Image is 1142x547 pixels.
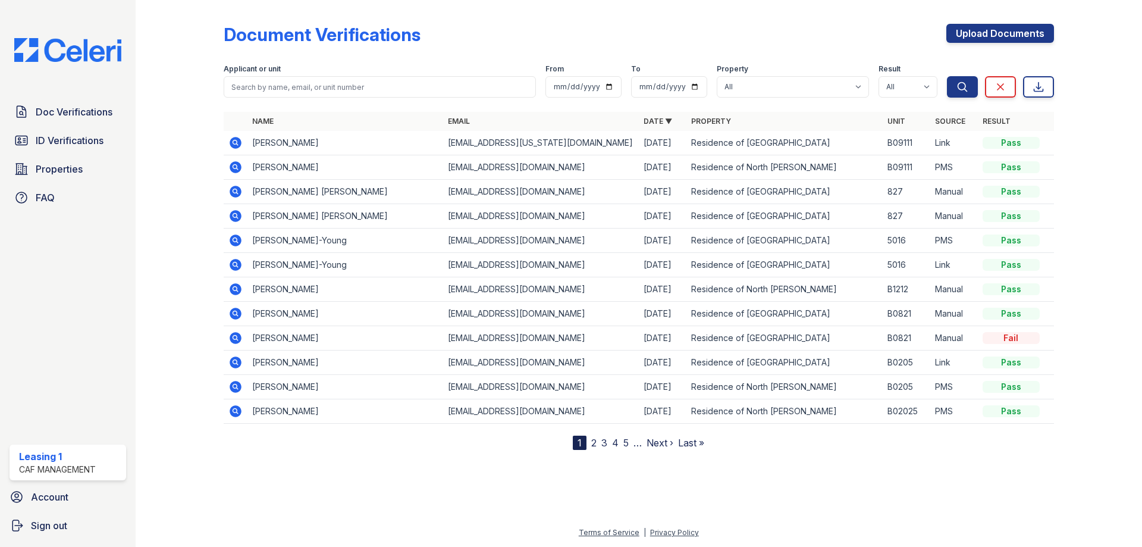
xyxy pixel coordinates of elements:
div: Pass [983,161,1040,173]
td: [PERSON_NAME] [247,375,443,399]
td: [PERSON_NAME] [247,326,443,351]
td: [DATE] [639,399,686,424]
td: Manual [930,277,978,302]
a: Email [448,117,470,126]
div: Pass [983,235,1040,246]
td: [PERSON_NAME]-Young [247,229,443,253]
div: Pass [983,283,1040,295]
td: 5016 [883,253,930,277]
td: [PERSON_NAME] [PERSON_NAME] [247,204,443,229]
td: B09111 [883,131,930,155]
td: [DATE] [639,277,686,302]
td: Residence of [GEOGRAPHIC_DATA] [686,351,882,375]
label: Applicant or unit [224,64,281,74]
span: Doc Verifications [36,105,112,119]
td: [PERSON_NAME] [247,155,443,180]
label: To [631,64,641,74]
td: Manual [930,326,978,351]
div: | [644,528,646,537]
td: Manual [930,204,978,229]
td: [DATE] [639,351,686,375]
td: [DATE] [639,131,686,155]
td: Residence of North [PERSON_NAME] [686,277,882,302]
div: Fail [983,332,1040,344]
td: Manual [930,180,978,204]
td: [PERSON_NAME]-Young [247,253,443,277]
td: Residence of [GEOGRAPHIC_DATA] [686,229,882,253]
a: FAQ [10,186,126,210]
td: [EMAIL_ADDRESS][DOMAIN_NAME] [443,277,639,302]
td: [EMAIL_ADDRESS][DOMAIN_NAME] [443,253,639,277]
td: B02025 [883,399,930,424]
td: [DATE] [639,326,686,351]
td: PMS [930,155,978,180]
td: [DATE] [639,180,686,204]
div: Pass [983,357,1040,368]
td: [EMAIL_ADDRESS][DOMAIN_NAME] [443,204,639,229]
div: Pass [983,308,1040,320]
td: 5016 [883,229,930,253]
td: Residence of North [PERSON_NAME] [686,399,882,424]
img: CE_Logo_Blue-a8612792a0a2168367f1c8372b55b34899dd931a85d93a1a3d3e32e68fde9ad4.png [5,38,131,62]
a: Properties [10,157,126,181]
div: Pass [983,186,1040,198]
td: [DATE] [639,375,686,399]
td: [DATE] [639,229,686,253]
td: Residence of [GEOGRAPHIC_DATA] [686,180,882,204]
td: [EMAIL_ADDRESS][DOMAIN_NAME] [443,302,639,326]
a: Unit [887,117,905,126]
td: [EMAIL_ADDRESS][DOMAIN_NAME] [443,155,639,180]
td: 827 [883,180,930,204]
td: [PERSON_NAME] [247,302,443,326]
td: [EMAIL_ADDRESS][DOMAIN_NAME] [443,351,639,375]
td: PMS [930,229,978,253]
div: Pass [983,381,1040,393]
td: [PERSON_NAME] [PERSON_NAME] [247,180,443,204]
span: Properties [36,162,83,176]
td: B0205 [883,351,930,375]
td: Residence of [GEOGRAPHIC_DATA] [686,326,882,351]
a: Result [983,117,1011,126]
a: 5 [623,437,629,449]
td: [EMAIL_ADDRESS][US_STATE][DOMAIN_NAME] [443,131,639,155]
div: CAF Management [19,464,96,476]
span: ID Verifications [36,133,103,148]
a: Source [935,117,965,126]
span: Sign out [31,518,67,533]
span: Account [31,490,68,504]
td: [EMAIL_ADDRESS][DOMAIN_NAME] [443,229,639,253]
td: [PERSON_NAME] [247,351,443,375]
td: PMS [930,399,978,424]
button: Sign out [5,514,131,537]
td: Link [930,131,978,155]
div: Leasing 1 [19,449,96,464]
td: [DATE] [639,155,686,180]
a: Property [691,117,731,126]
td: Manual [930,302,978,326]
td: [PERSON_NAME] [247,131,443,155]
td: Link [930,351,978,375]
td: Residence of [GEOGRAPHIC_DATA] [686,204,882,229]
a: 2 [591,437,597,449]
a: Date ▼ [644,117,672,126]
td: [EMAIL_ADDRESS][DOMAIN_NAME] [443,180,639,204]
td: [DATE] [639,204,686,229]
div: Pass [983,405,1040,417]
td: [DATE] [639,253,686,277]
td: 827 [883,204,930,229]
td: [EMAIL_ADDRESS][DOMAIN_NAME] [443,375,639,399]
span: … [633,436,642,450]
label: Result [879,64,901,74]
a: Account [5,485,131,509]
td: Link [930,253,978,277]
td: [PERSON_NAME] [247,399,443,424]
div: Pass [983,259,1040,271]
td: [DATE] [639,302,686,326]
td: Residence of North [PERSON_NAME] [686,155,882,180]
span: FAQ [36,190,55,205]
a: Upload Documents [946,24,1054,43]
a: Name [252,117,274,126]
td: Residence of [GEOGRAPHIC_DATA] [686,302,882,326]
td: Residence of [GEOGRAPHIC_DATA] [686,131,882,155]
label: Property [717,64,748,74]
